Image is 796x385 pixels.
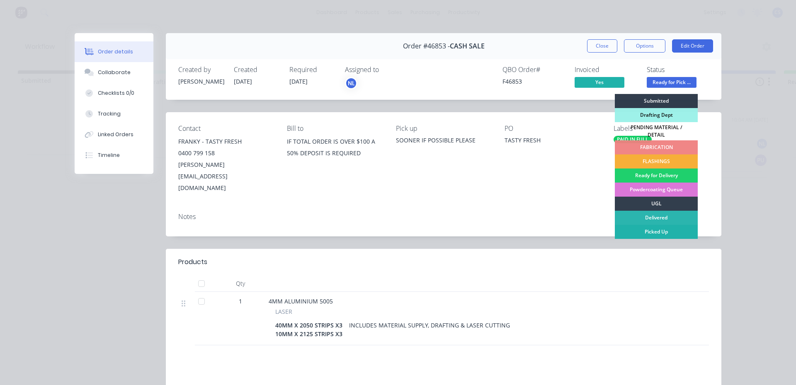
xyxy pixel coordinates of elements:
[615,211,698,225] div: Delivered
[287,125,382,132] div: Bill to
[615,122,698,140] div: PENDING MATERIAL / DETAIL
[647,77,696,87] span: Ready for Pick ...
[614,125,709,132] div: Labels
[234,66,279,74] div: Created
[98,131,133,138] div: Linked Orders
[98,152,120,159] div: Timeline
[615,225,698,239] div: Picked Up
[75,83,153,103] button: Checklists 0/0
[178,213,709,221] div: Notes
[345,66,428,74] div: Assigned to
[502,77,565,86] div: F46853
[178,147,274,159] div: 0400 799 158
[575,66,637,74] div: Invoiced
[178,66,224,74] div: Created by
[615,168,698,183] div: Ready for Delivery
[98,48,133,55] div: Order details
[98,110,121,118] div: Tracking
[75,103,153,124] button: Tracking
[502,66,565,74] div: QBO Order #
[75,124,153,145] button: Linked Orders
[672,39,713,53] button: Edit Order
[614,136,652,143] div: PAID IN FULL
[587,39,617,53] button: Close
[289,77,308,85] span: [DATE]
[615,154,698,168] div: FLASHINGS
[178,159,274,194] div: [PERSON_NAME][EMAIL_ADDRESS][DOMAIN_NAME]
[615,108,698,122] div: Drafting Dept
[75,145,153,166] button: Timeline
[505,136,600,147] div: TASTY FRESH
[346,319,513,331] div: INCLUDES MATERIAL SUPPLY, DRAFTING & LASER CUTTING
[75,41,153,62] button: Order details
[615,140,698,154] div: FABRICATION
[98,89,134,97] div: Checklists 0/0
[505,125,600,132] div: PO
[178,257,207,267] div: Products
[178,136,274,194] div: FRANKY - TASTY FRESH0400 799 158[PERSON_NAME][EMAIL_ADDRESS][DOMAIN_NAME]
[275,307,292,316] span: LASER
[98,69,131,76] div: Collaborate
[216,275,265,292] div: Qty
[396,136,491,144] div: SOONER IF POSSIBLE PLEASE
[75,62,153,83] button: Collaborate
[287,136,382,162] div: IF TOTAL ORDER IS OVER $100 A 50% DEPOSIT IS REQUIRED
[178,125,274,132] div: Contact
[647,77,696,89] button: Ready for Pick ...
[287,136,382,159] div: IF TOTAL ORDER IS OVER $100 A 50% DEPOSIT IS REQUIRED
[615,183,698,197] div: Powdercoating Queue
[450,42,485,50] span: CASH SALE
[275,319,346,340] div: 40MM X 2050 STRIPS X3 10MM X 2125 STRIPS X3
[239,297,242,306] span: 1
[345,77,357,89] button: NL
[234,77,252,85] span: [DATE]
[647,66,709,74] div: Status
[178,136,274,147] div: FRANKY - TASTY FRESH
[269,297,333,305] span: 4MM ALUMINIUM 5005
[575,77,624,87] span: Yes
[624,39,665,53] button: Options
[178,77,224,86] div: [PERSON_NAME]
[396,125,491,132] div: Pick up
[615,197,698,211] div: UGL
[403,42,450,50] span: Order #46853 -
[289,66,335,74] div: Required
[615,94,698,108] div: Submitted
